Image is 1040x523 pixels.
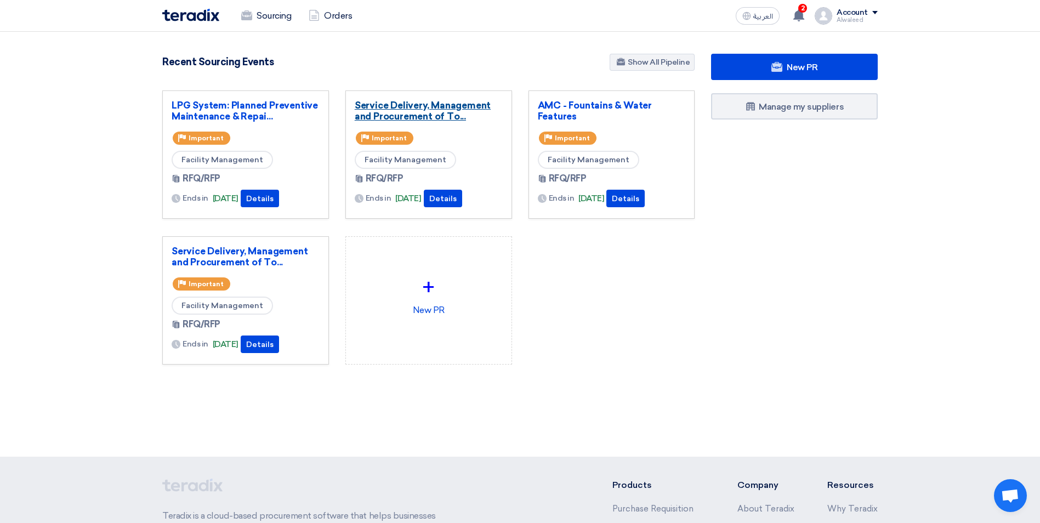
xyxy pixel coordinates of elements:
[549,172,587,185] span: RFQ/RFP
[355,100,503,122] a: Service Delivery, Management and Procurement of To...
[183,338,208,350] span: Ends in
[241,190,279,207] button: Details
[827,479,878,492] li: Resources
[183,172,220,185] span: RFQ/RFP
[837,8,868,18] div: Account
[366,192,391,204] span: Ends in
[736,7,780,25] button: العربية
[827,504,878,514] a: Why Teradix
[232,4,300,28] a: Sourcing
[815,7,832,25] img: profile_test.png
[612,479,705,492] li: Products
[162,56,274,68] h4: Recent Sourcing Events
[711,93,878,120] a: Manage my suppliers
[424,190,462,207] button: Details
[172,151,273,169] span: Facility Management
[737,479,794,492] li: Company
[395,192,421,205] span: [DATE]
[538,151,639,169] span: Facility Management
[355,271,503,304] div: +
[355,151,456,169] span: Facility Management
[610,54,695,71] a: Show All Pipeline
[994,479,1027,512] div: Open chat
[366,172,404,185] span: RFQ/RFP
[183,318,220,331] span: RFQ/RFP
[189,280,224,288] span: Important
[189,134,224,142] span: Important
[172,100,320,122] a: LPG System: Planned Preventive Maintenance & Repai...
[172,297,273,315] span: Facility Management
[300,4,361,28] a: Orders
[241,336,279,353] button: Details
[612,504,694,514] a: Purchase Requisition
[162,9,219,21] img: Teradix logo
[213,192,238,205] span: [DATE]
[606,190,645,207] button: Details
[578,192,604,205] span: [DATE]
[213,338,238,351] span: [DATE]
[837,17,878,23] div: Alwaleed
[355,246,503,342] div: New PR
[372,134,407,142] span: Important
[753,13,773,20] span: العربية
[183,192,208,204] span: Ends in
[737,504,794,514] a: About Teradix
[172,246,320,268] a: Service Delivery, Management and Procurement of To...
[555,134,590,142] span: Important
[538,100,686,122] a: AMC - Fountains & Water Features
[549,192,575,204] span: Ends in
[798,4,807,13] span: 2
[787,62,817,72] span: New PR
